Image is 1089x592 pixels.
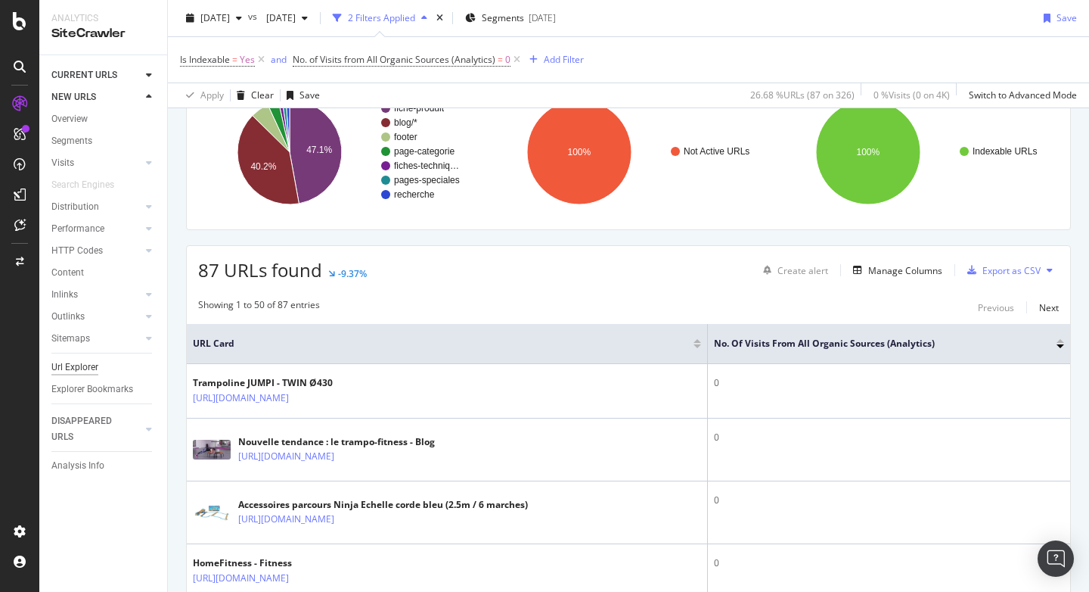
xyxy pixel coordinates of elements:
[523,51,584,69] button: Add Filter
[51,111,157,127] a: Overview
[198,257,322,282] span: 87 URLs found
[684,146,749,157] text: Not Active URLs
[51,243,141,259] a: HTTP Codes
[394,189,435,200] text: recherche
[198,298,320,316] div: Showing 1 to 50 of 87 entries
[51,67,141,83] a: CURRENT URLS
[338,267,367,280] div: -9.37%
[193,556,338,570] div: HomeFitness - Fitness
[348,11,415,24] div: 2 Filters Applied
[51,89,141,105] a: NEW URLS
[1056,11,1077,24] div: Save
[982,264,1041,277] div: Export as CSV
[238,435,435,449] div: Nouvelle tendance : le trampo-fitness - Blog
[193,494,231,531] img: main image
[1038,541,1074,577] div: Open Intercom Messenger
[51,133,157,149] a: Segments
[260,11,296,24] span: 2024 Feb. 25th
[51,458,157,474] a: Analysis Info
[51,331,90,347] div: Sitemaps
[857,147,880,157] text: 100%
[51,382,133,397] div: Explorer Bookmarks
[714,337,1034,351] span: No. of Visits from All Organic Sources (Analytics)
[51,89,96,105] div: NEW URLS
[51,199,141,215] a: Distribution
[394,175,460,185] text: pages-speciales
[847,261,942,279] button: Manage Columns
[488,86,766,218] div: A chart.
[51,12,155,25] div: Analytics
[51,133,92,149] div: Segments
[193,440,231,460] img: main image
[868,264,942,277] div: Manage Columns
[505,49,510,70] span: 0
[51,458,104,474] div: Analysis Info
[394,103,445,114] text: fiche-produit
[714,376,1064,390] div: 0
[1039,301,1059,314] div: Next
[200,11,230,24] span: 2025 Oct. 5th
[873,89,950,101] div: 0 % Visits ( 0 on 4K )
[714,494,1064,507] div: 0
[51,360,157,375] a: Url Explorer
[327,6,433,30] button: 2 Filters Applied
[271,53,287,66] div: and
[271,52,287,67] button: and
[51,382,157,397] a: Explorer Bookmarks
[973,146,1037,157] text: Indexable URLs
[394,160,459,171] text: fiches-techniq…
[394,117,417,128] text: blog/*
[777,264,828,277] div: Create alert
[529,11,556,24] div: [DATE]
[498,53,503,66] span: =
[51,413,141,445] a: DISAPPEARED URLS
[299,89,320,101] div: Save
[482,11,524,24] span: Segments
[238,512,334,527] a: [URL][DOMAIN_NAME]
[394,132,417,142] text: footer
[238,498,528,512] div: Accessoires parcours Ninja Echelle corde bleu (2.5m / 6 marches)
[51,243,103,259] div: HTTP Codes
[180,83,224,107] button: Apply
[1038,6,1077,30] button: Save
[459,6,562,30] button: Segments[DATE]
[714,556,1064,570] div: 0
[51,265,84,281] div: Content
[193,337,690,351] span: URL Card
[750,89,855,101] div: 26.68 % URLs ( 87 on 326 )
[757,258,828,282] button: Create alert
[544,53,584,66] div: Add Filter
[180,53,230,66] span: Is Indexable
[51,177,129,193] a: Search Engines
[777,86,1055,218] svg: A chart.
[567,147,591,157] text: 100%
[51,199,99,215] div: Distribution
[306,145,332,155] text: 47.1%
[51,67,117,83] div: CURRENT URLS
[193,571,289,586] a: [URL][DOMAIN_NAME]
[193,376,338,390] div: Trampoline JUMPI - TWIN Ø430
[51,309,141,325] a: Outlinks
[51,177,114,193] div: Search Engines
[51,413,128,445] div: DISAPPEARED URLS
[51,265,157,281] a: Content
[238,449,334,464] a: [URL][DOMAIN_NAME]
[394,146,455,157] text: page-categorie
[180,6,248,30] button: [DATE]
[51,331,141,347] a: Sitemaps
[961,258,1041,282] button: Export as CSV
[51,155,141,171] a: Visits
[51,309,85,325] div: Outlinks
[51,287,78,303] div: Inlinks
[1039,298,1059,316] button: Next
[232,53,237,66] span: =
[193,391,289,406] a: [URL][DOMAIN_NAME]
[248,10,260,23] span: vs
[51,287,141,303] a: Inlinks
[200,89,224,101] div: Apply
[51,360,98,375] div: Url Explorer
[198,86,476,218] svg: A chart.
[251,89,274,101] div: Clear
[281,83,320,107] button: Save
[260,6,314,30] button: [DATE]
